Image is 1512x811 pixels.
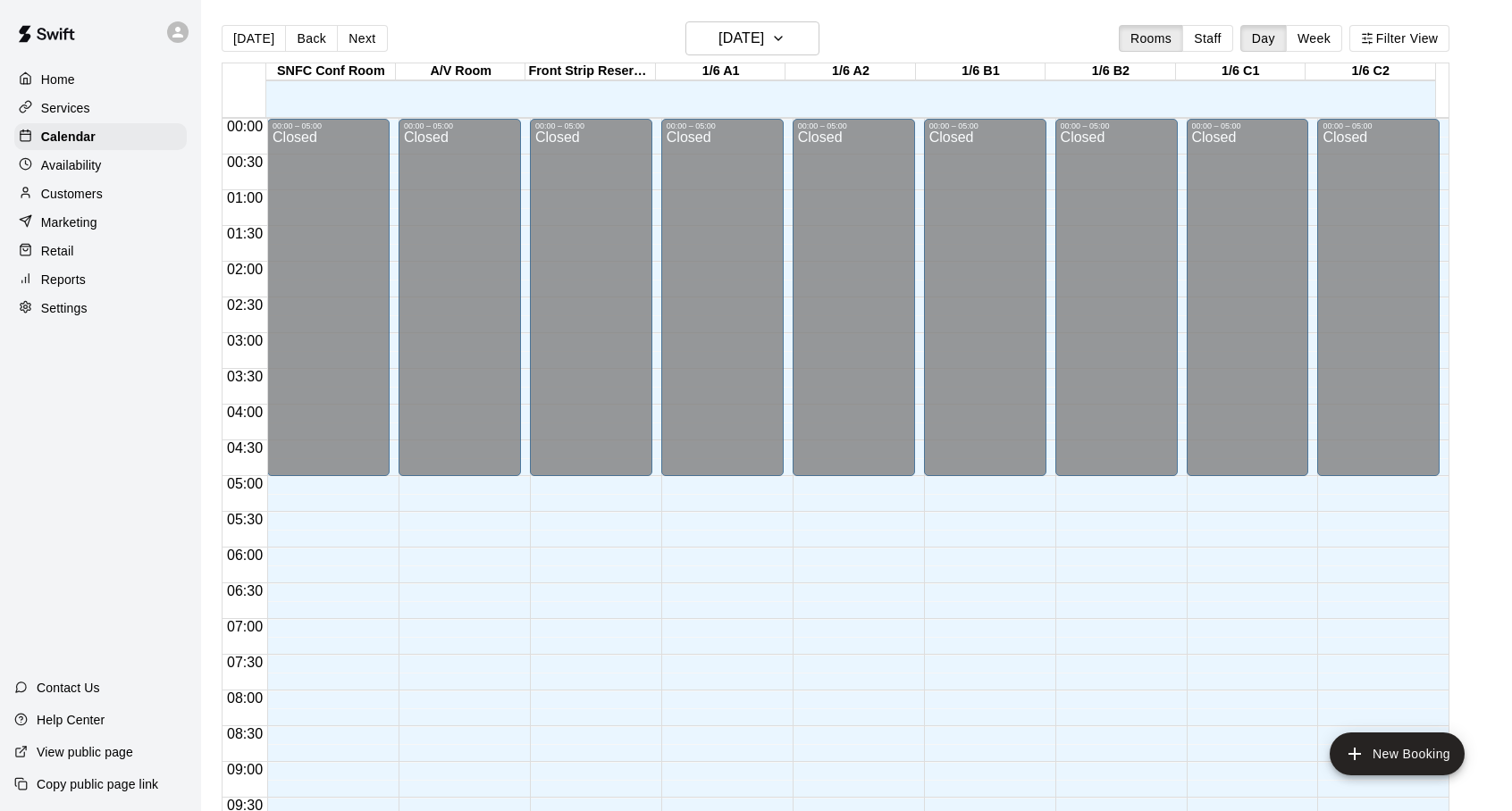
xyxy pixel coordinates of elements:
[1061,121,1172,130] div: 00:00 – 05:00
[667,121,778,130] div: 00:00 – 05:00
[223,690,267,706] span: 08:00
[685,21,819,55] button: [DATE]
[223,262,267,277] span: 02:00
[924,119,1046,476] div: 00:00 – 05:00: Closed
[14,266,187,293] a: Reports
[223,297,267,313] span: 02:30
[223,548,267,563] span: 06:00
[41,299,88,317] p: Settings
[267,119,390,476] div: 00:00 – 05:00: Closed
[1349,25,1449,52] button: Filter View
[404,121,516,130] div: 00:00 – 05:00
[41,213,97,231] p: Marketing
[14,209,187,236] a: Marketing
[661,119,784,476] div: 00:00 – 05:00: Closed
[223,619,267,634] span: 07:00
[396,63,525,80] div: A/V Room
[223,119,267,134] span: 00:00
[1061,130,1172,482] div: Closed
[667,130,778,482] div: Closed
[223,369,267,384] span: 03:30
[535,130,647,482] div: Closed
[1046,63,1175,80] div: 1/6 B2
[1330,732,1465,775] button: add
[41,185,103,203] p: Customers
[1192,121,1304,130] div: 00:00 – 05:00
[1055,119,1178,476] div: 00:00 – 05:00: Closed
[1187,119,1309,476] div: 00:00 – 05:00: Closed
[37,711,105,729] p: Help Center
[793,119,915,476] div: 00:00 – 05:00: Closed
[656,63,785,80] div: 1/6 A1
[1286,25,1342,52] button: Week
[223,512,267,527] span: 05:30
[41,71,75,88] p: Home
[273,130,384,482] div: Closed
[14,123,187,150] a: Calendar
[37,679,100,697] p: Contact Us
[41,128,96,146] p: Calendar
[1240,25,1287,52] button: Day
[223,155,267,170] span: 00:30
[14,152,187,179] a: Availability
[223,726,267,741] span: 08:30
[798,121,910,130] div: 00:00 – 05:00
[14,238,187,264] a: Retail
[14,295,187,322] a: Settings
[1317,119,1440,476] div: 00:00 – 05:00: Closed
[1323,130,1434,482] div: Closed
[223,226,267,241] span: 01:30
[1192,130,1304,482] div: Closed
[1119,25,1183,52] button: Rooms
[223,190,267,205] span: 01:00
[41,99,90,117] p: Services
[399,119,521,476] div: 00:00 – 05:00: Closed
[1176,63,1306,80] div: 1/6 C1
[223,655,267,670] span: 07:30
[14,66,187,93] a: Home
[223,762,267,777] span: 09:00
[41,271,86,288] p: Reports
[718,26,764,51] h6: [DATE]
[37,775,158,793] p: Copy public page link
[1306,63,1435,80] div: 1/6 C2
[14,180,187,207] a: Customers
[404,130,516,482] div: Closed
[37,743,133,761] p: View public page
[1323,121,1434,130] div: 00:00 – 05:00
[916,63,1046,80] div: 1/6 B1
[273,121,384,130] div: 00:00 – 05:00
[14,95,187,121] a: Services
[798,130,910,482] div: Closed
[285,25,338,52] button: Back
[785,63,915,80] div: 1/6 A2
[1182,25,1233,52] button: Staff
[41,242,74,260] p: Retail
[223,405,267,420] span: 04:00
[525,63,655,80] div: Front Strip Reservation
[929,121,1041,130] div: 00:00 – 05:00
[223,583,267,598] span: 06:30
[337,25,387,52] button: Next
[535,121,647,130] div: 00:00 – 05:00
[222,25,286,52] button: [DATE]
[266,63,396,80] div: SNFC Conf Room
[530,119,652,476] div: 00:00 – 05:00: Closed
[223,440,267,456] span: 04:30
[929,130,1041,482] div: Closed
[223,476,267,491] span: 05:00
[41,156,102,174] p: Availability
[223,333,267,348] span: 03:00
